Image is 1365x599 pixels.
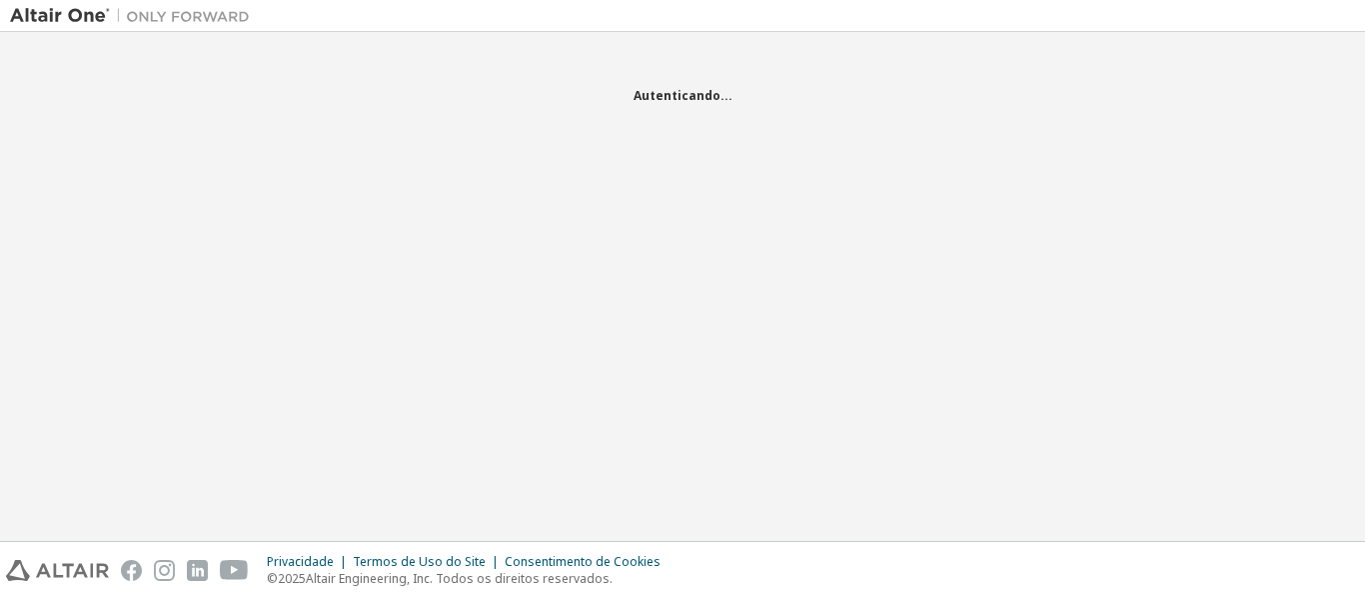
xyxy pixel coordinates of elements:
img: youtube.svg [220,560,249,581]
img: instagram.svg [154,560,175,581]
img: Altair Um [10,6,260,26]
font: Termos de Uso do Site [353,553,486,570]
img: linkedin.svg [187,560,208,581]
img: altair_logo.svg [6,560,109,581]
font: © [267,570,278,587]
font: 2025 [278,570,306,587]
font: Altair Engineering, Inc. Todos os direitos reservados. [306,570,613,587]
font: Consentimento de Cookies [505,553,661,570]
font: Privacidade [267,553,334,570]
font: Autenticando... [634,87,732,104]
img: facebook.svg [121,560,142,581]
